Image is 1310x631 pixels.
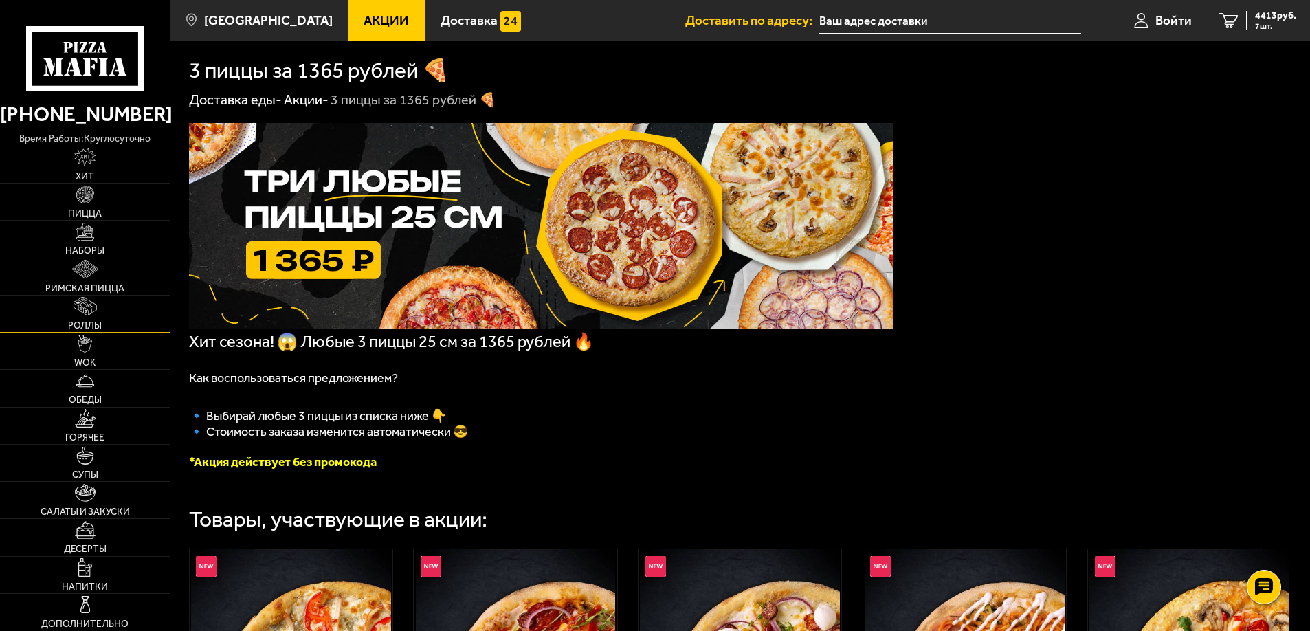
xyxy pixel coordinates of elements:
[1095,556,1115,577] img: Новинка
[76,172,94,181] span: Хит
[189,370,398,386] span: Как воспользоваться предложением?
[284,91,329,108] a: Акции-
[189,60,449,82] h1: 3 пиццы за 1365 рублей 🍕
[189,91,282,108] a: Доставка еды-
[65,433,104,443] span: Горячее
[441,14,498,27] span: Доставка
[645,556,666,577] img: Новинка
[189,509,487,531] div: Товары, участвующие в акции:
[189,332,594,351] span: Хит сезона! 😱 Любые 3 пиццы 25 см за 1365 рублей 🔥
[68,321,102,331] span: Роллы
[189,408,446,423] span: 🔹﻿ Выбирай любые 3 пиццы из списка ниже 👇
[685,14,819,27] span: Доставить по адресу:
[68,209,102,219] span: Пицца
[189,123,893,329] img: 1024x1024
[331,91,496,109] div: 3 пиццы за 1365 рублей 🍕
[196,556,217,577] img: Новинка
[72,470,98,480] span: Супы
[819,8,1081,34] input: Ваш адрес доставки
[41,507,130,517] span: Салаты и закуски
[1255,11,1296,21] span: 4413 руб.
[189,424,468,439] span: 🔹 Стоимость заказа изменится автоматически 😎
[189,454,377,469] font: *Акция действует без промокода
[62,582,108,592] span: Напитки
[870,556,891,577] img: Новинка
[1255,22,1296,30] span: 7 шт.
[69,395,102,405] span: Обеды
[41,619,129,629] span: Дополнительно
[500,11,521,32] img: 15daf4d41897b9f0e9f617042186c801.svg
[64,544,107,554] span: Десерты
[421,556,441,577] img: Новинка
[65,246,104,256] span: Наборы
[364,14,409,27] span: Акции
[204,14,333,27] span: [GEOGRAPHIC_DATA]
[74,358,96,368] span: WOK
[1155,14,1192,27] span: Войти
[45,284,124,294] span: Римская пицца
